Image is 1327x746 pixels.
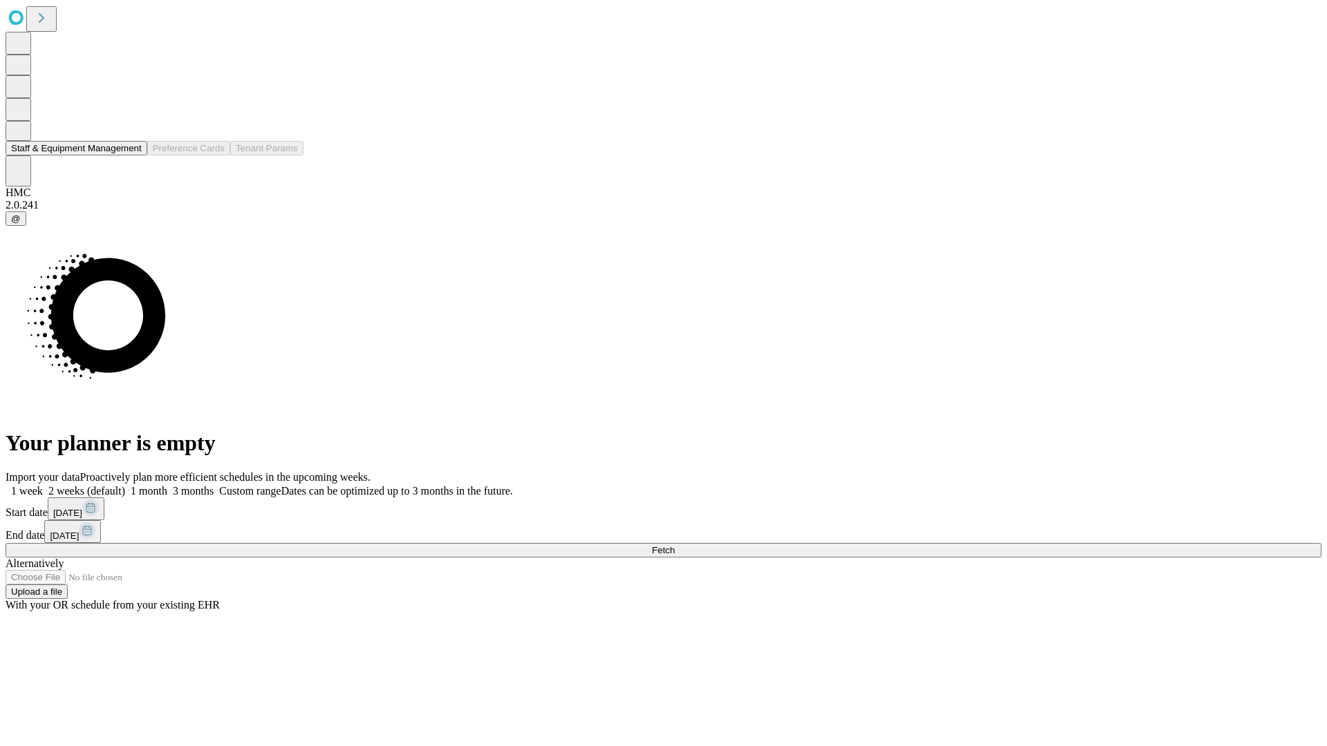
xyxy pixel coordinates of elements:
span: With your OR schedule from your existing EHR [6,599,220,611]
span: Proactively plan more efficient schedules in the upcoming weeks. [80,471,370,483]
div: 2.0.241 [6,199,1321,211]
span: Import your data [6,471,80,483]
button: Staff & Equipment Management [6,141,147,155]
span: [DATE] [53,508,82,518]
button: Tenant Params [230,141,303,155]
span: Custom range [219,485,281,497]
button: @ [6,211,26,226]
span: 1 month [131,485,167,497]
span: 1 week [11,485,43,497]
button: [DATE] [44,520,101,543]
button: Preference Cards [147,141,230,155]
button: [DATE] [48,497,104,520]
div: End date [6,520,1321,543]
button: Fetch [6,543,1321,557]
span: [DATE] [50,530,79,541]
div: HMC [6,186,1321,199]
button: Upload a file [6,584,68,599]
span: Dates can be optimized up to 3 months in the future. [281,485,513,497]
div: Start date [6,497,1321,520]
span: 3 months [173,485,214,497]
span: @ [11,213,21,224]
h1: Your planner is empty [6,430,1321,456]
span: 2 weeks (default) [48,485,125,497]
span: Alternatively [6,557,64,569]
span: Fetch [652,545,675,555]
